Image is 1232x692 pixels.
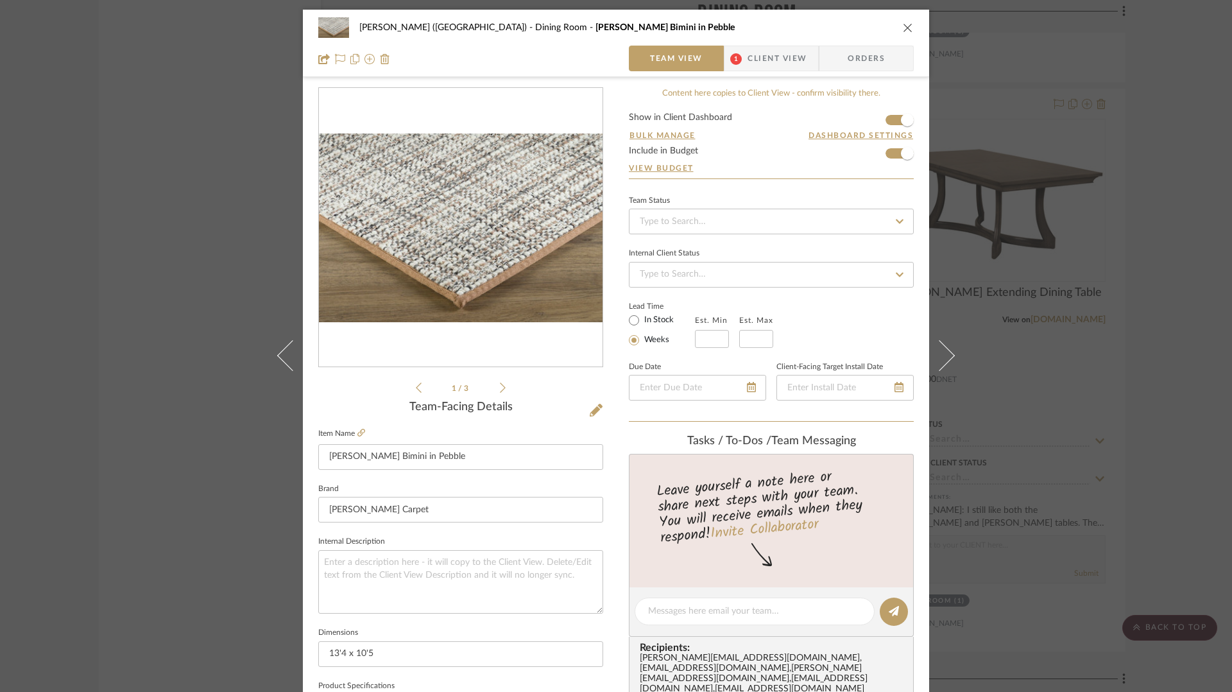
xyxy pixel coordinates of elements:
mat-radio-group: Select item type [629,312,695,348]
button: Dashboard Settings [808,130,914,141]
span: Team View [650,46,703,71]
label: Lead Time [629,300,695,312]
input: Enter Brand [318,497,603,523]
span: Client View [748,46,807,71]
span: [PERSON_NAME] ([GEOGRAPHIC_DATA]) [359,23,535,32]
img: faac1288-74ac-4b0c-a415-aa8d577185ee_48x40.jpg [318,15,349,40]
label: Due Date [629,364,661,370]
div: Team-Facing Details [318,401,603,415]
label: Brand [318,486,339,492]
input: Enter Due Date [629,375,766,401]
input: Type to Search… [629,209,914,234]
label: Dimensions [318,630,358,636]
div: 0 [319,89,603,367]
label: Weeks [642,334,669,346]
input: Enter Install Date [776,375,914,401]
button: Bulk Manage [629,130,696,141]
div: team Messaging [629,435,914,449]
div: Internal Client Status [629,250,699,257]
a: View Budget [629,163,914,173]
div: Team Status [629,198,670,204]
label: In Stock [642,315,674,326]
div: Leave yourself a note here or share next steps with your team. You will receive emails when they ... [628,463,916,549]
span: Dining Room [535,23,595,32]
img: Remove from project [380,54,390,64]
a: Invite Collaborator [710,514,819,546]
span: 1 [452,385,458,392]
img: faac1288-74ac-4b0c-a415-aa8d577185ee_436x436.jpg [319,134,603,323]
input: Type to Search… [629,262,914,288]
label: Client-Facing Target Install Date [776,364,883,370]
span: / [458,385,464,392]
div: Content here copies to Client View - confirm visibility there. [629,87,914,100]
span: 3 [464,385,470,392]
span: Tasks / To-Dos / [687,435,771,447]
label: Product Specifications [318,683,395,689]
span: Orders [834,46,899,71]
input: Enter Item Name [318,444,603,470]
span: Recipients: [640,642,908,653]
label: Est. Max [739,316,773,325]
label: Internal Description [318,539,385,545]
label: Est. Min [695,316,728,325]
span: 1 [730,53,742,65]
span: [PERSON_NAME] Bimini in Pebble [595,23,735,32]
input: Enter the dimensions of this item [318,641,603,667]
button: close [902,22,914,33]
label: Item Name [318,428,365,439]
